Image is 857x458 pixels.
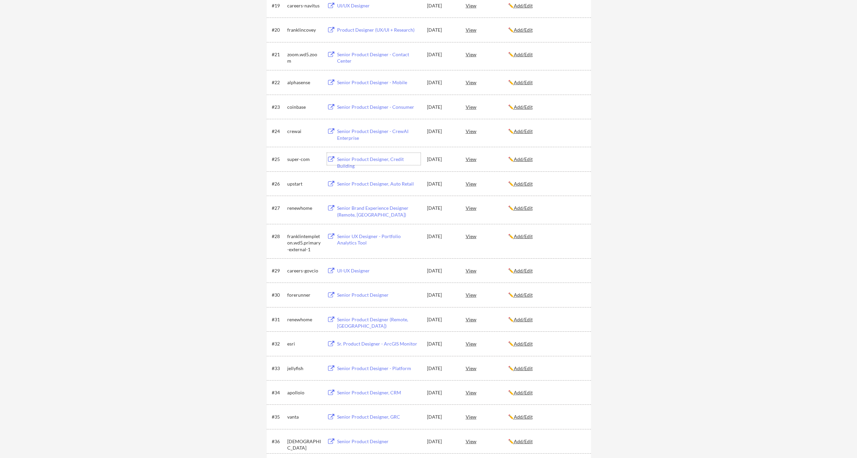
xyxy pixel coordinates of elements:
[514,104,533,110] u: Add/Edit
[466,177,508,190] div: View
[287,205,321,211] div: renewhome
[287,51,321,64] div: zoom.wd5.zoom
[272,233,285,240] div: #28
[337,365,421,372] div: Senior Product Designer - Platform
[508,414,585,420] div: ✏️
[337,181,421,187] div: Senior Product Designer, Auto Retail
[427,156,457,163] div: [DATE]
[287,292,321,298] div: forerunner
[272,365,285,372] div: #33
[272,27,285,33] div: #20
[427,205,457,211] div: [DATE]
[272,156,285,163] div: #25
[514,128,533,134] u: Add/Edit
[427,2,457,9] div: [DATE]
[272,316,285,323] div: #31
[514,3,533,8] u: Add/Edit
[287,340,321,347] div: esri
[337,267,421,274] div: UI-UX Designer
[466,411,508,423] div: View
[337,389,421,396] div: Senior Product Designer, CRM
[466,24,508,36] div: View
[466,362,508,374] div: View
[514,205,533,211] u: Add/Edit
[287,2,321,9] div: careers-navitus
[514,390,533,395] u: Add/Edit
[427,292,457,298] div: [DATE]
[508,181,585,187] div: ✏️
[337,156,421,169] div: Senior Product Designer, Credit Building
[272,181,285,187] div: #26
[287,181,321,187] div: upstart
[272,2,285,9] div: #19
[508,438,585,445] div: ✏️
[466,101,508,113] div: View
[427,365,457,372] div: [DATE]
[337,233,421,246] div: Senior UX Designer - Portfolio Analytics Tool
[337,51,421,64] div: Senior Product Designer - Contact Center
[466,313,508,325] div: View
[287,27,321,33] div: franklincovey
[508,51,585,58] div: ✏️
[427,233,457,240] div: [DATE]
[272,104,285,110] div: #23
[427,340,457,347] div: [DATE]
[427,51,457,58] div: [DATE]
[272,267,285,274] div: #29
[508,233,585,240] div: ✏️
[508,365,585,372] div: ✏️
[466,76,508,88] div: View
[466,264,508,276] div: View
[337,2,421,9] div: UI/UX Designer
[427,438,457,445] div: [DATE]
[427,79,457,86] div: [DATE]
[514,317,533,322] u: Add/Edit
[272,128,285,135] div: #24
[337,292,421,298] div: Senior Product Designer
[514,292,533,298] u: Add/Edit
[272,79,285,86] div: #22
[514,365,533,371] u: Add/Edit
[514,52,533,57] u: Add/Edit
[427,27,457,33] div: [DATE]
[514,79,533,85] u: Add/Edit
[466,125,508,137] div: View
[287,316,321,323] div: renewhome
[272,292,285,298] div: #30
[427,414,457,420] div: [DATE]
[337,414,421,420] div: Senior Product Designer, GRC
[272,414,285,420] div: #35
[466,386,508,398] div: View
[466,337,508,350] div: View
[337,79,421,86] div: Senior Product Designer - Mobile
[508,27,585,33] div: ✏️
[337,340,421,347] div: Sr. Product Designer - ArcGIS Monitor
[466,289,508,301] div: View
[427,128,457,135] div: [DATE]
[514,156,533,162] u: Add/Edit
[466,230,508,242] div: View
[508,104,585,110] div: ✏️
[287,233,321,253] div: franklintempleton.wd5.primary-external-1
[514,414,533,420] u: Add/Edit
[427,316,457,323] div: [DATE]
[427,389,457,396] div: [DATE]
[466,153,508,165] div: View
[514,27,533,33] u: Add/Edit
[272,438,285,445] div: #36
[287,79,321,86] div: alphasense
[337,27,421,33] div: Product Designer (UX/UI + Research)
[337,438,421,445] div: Senior Product Designer
[287,389,321,396] div: apolloio
[508,316,585,323] div: ✏️
[508,205,585,211] div: ✏️
[287,156,321,163] div: super-com
[272,205,285,211] div: #27
[287,438,321,451] div: [DEMOGRAPHIC_DATA]
[272,340,285,347] div: #32
[508,79,585,86] div: ✏️
[427,181,457,187] div: [DATE]
[272,51,285,58] div: #21
[272,389,285,396] div: #34
[287,104,321,110] div: coinbase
